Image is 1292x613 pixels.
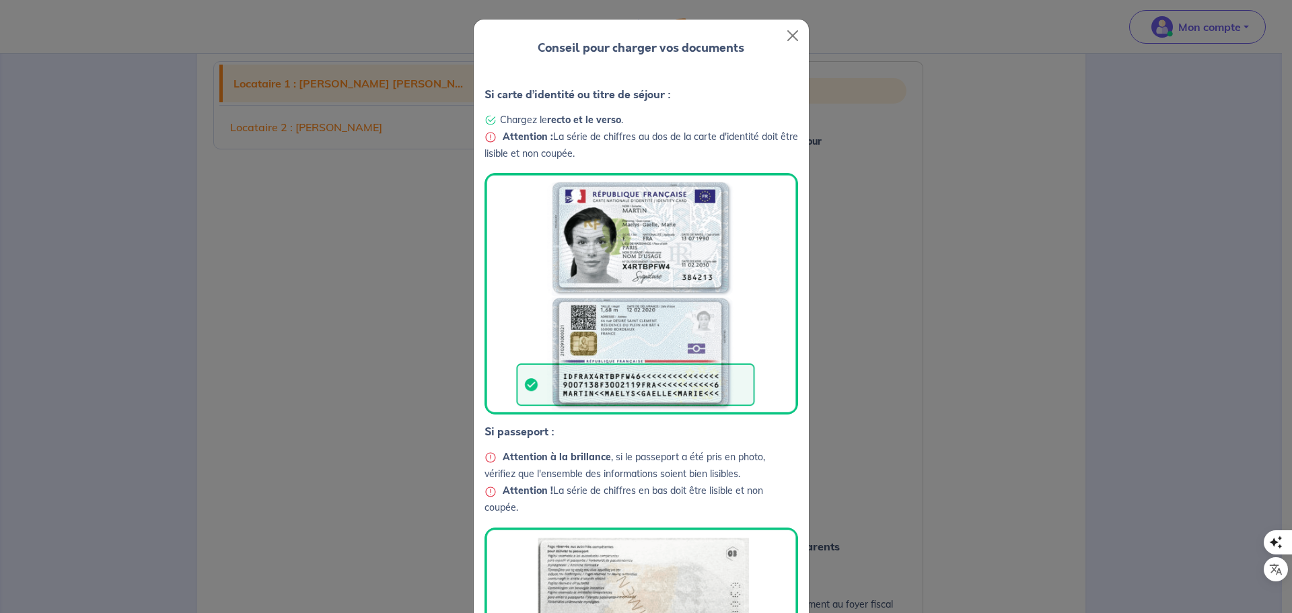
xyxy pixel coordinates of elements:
[503,451,611,463] strong: Attention à la brillance
[485,173,798,414] img: Carte identité
[547,114,621,126] strong: recto et le verso
[782,25,803,46] button: Close
[485,425,798,438] h3: Si passeport :
[503,484,553,497] strong: Attention !
[538,41,744,56] h2: Conseil pour charger vos documents
[485,486,497,498] img: Warning
[485,131,497,143] img: Warning
[485,452,497,464] img: Warning
[485,88,798,101] h3: Si carte d’identité ou titre de séjour :
[485,112,798,414] p: Chargez le . La série de chiffres au dos de la carte d'identité doit être lisible et non coupée.
[503,131,553,143] strong: Attention :
[485,114,497,127] img: Check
